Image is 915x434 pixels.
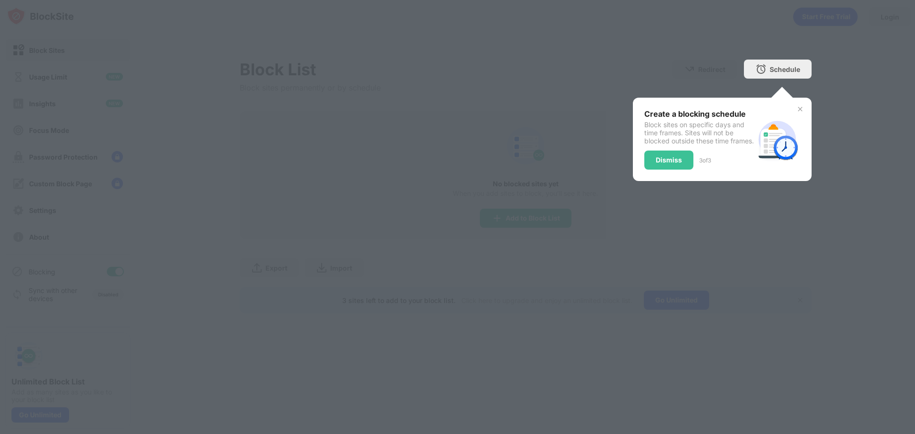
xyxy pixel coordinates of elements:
div: Schedule [770,65,800,73]
div: Dismiss [656,156,682,164]
img: x-button.svg [796,105,804,113]
div: Create a blocking schedule [644,109,754,119]
div: Block sites on specific days and time frames. Sites will not be blocked outside these time frames. [644,121,754,145]
div: 3 of 3 [699,157,711,164]
img: schedule.svg [754,117,800,162]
